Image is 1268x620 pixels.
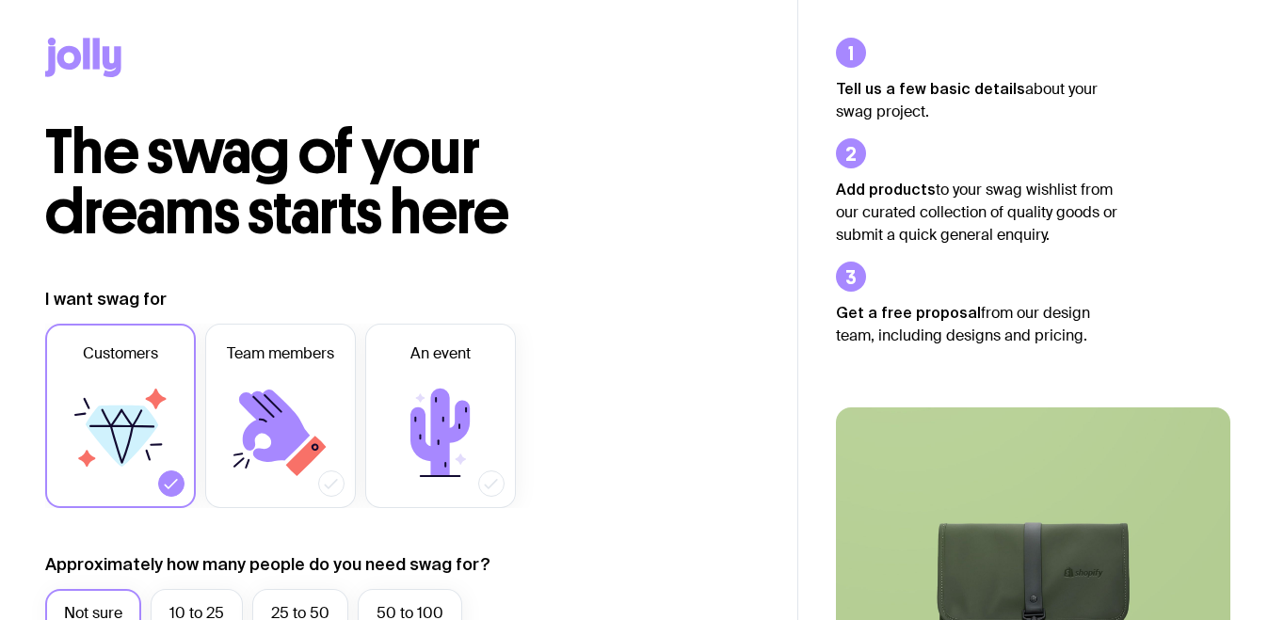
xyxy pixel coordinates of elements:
strong: Add products [836,181,936,198]
p: about your swag project. [836,77,1118,123]
p: to your swag wishlist from our curated collection of quality goods or submit a quick general enqu... [836,178,1118,246]
span: Customers [83,342,158,365]
label: Approximately how many people do you need swag for? [45,553,490,576]
p: from our design team, including designs and pricing. [836,301,1118,347]
span: An event [410,342,471,365]
label: I want swag for [45,288,167,310]
strong: Get a free proposal [836,304,981,321]
span: The swag of your dreams starts here [45,115,509,249]
span: Team members [227,342,334,365]
strong: Tell us a few basic details [836,80,1025,97]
